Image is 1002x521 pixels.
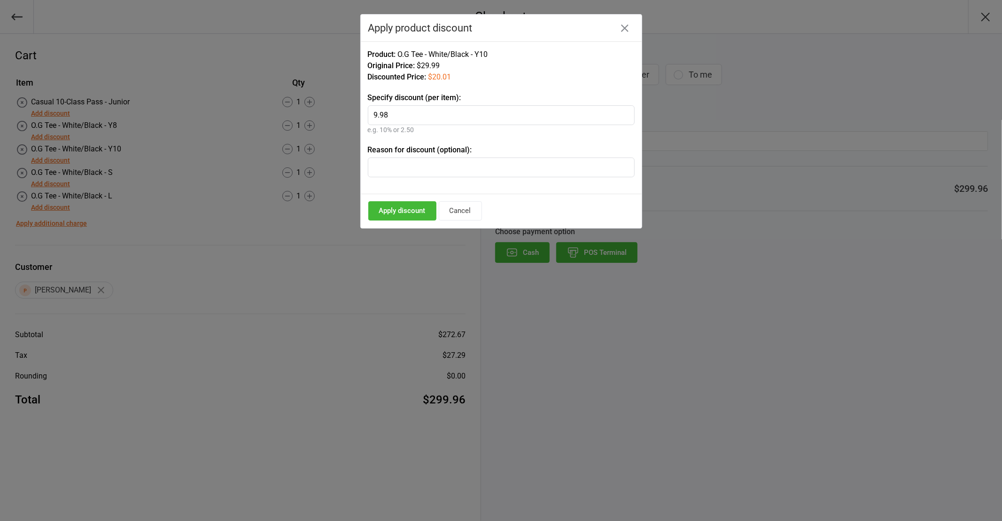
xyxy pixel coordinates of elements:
[368,125,635,135] div: e.g. 10% or 2.50
[368,92,635,103] label: Specify discount (per item):
[439,201,482,221] button: Cancel
[368,60,635,71] div: $29.99
[428,72,451,81] span: $20.01
[368,144,635,156] label: Reason for discount (optional):
[368,49,635,60] div: O.G Tee - White/Black - Y10
[368,201,436,221] button: Apply discount
[368,22,634,34] div: Apply product discount
[368,50,396,59] span: Product:
[368,61,415,70] span: Original Price:
[368,72,427,81] span: Discounted Price:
